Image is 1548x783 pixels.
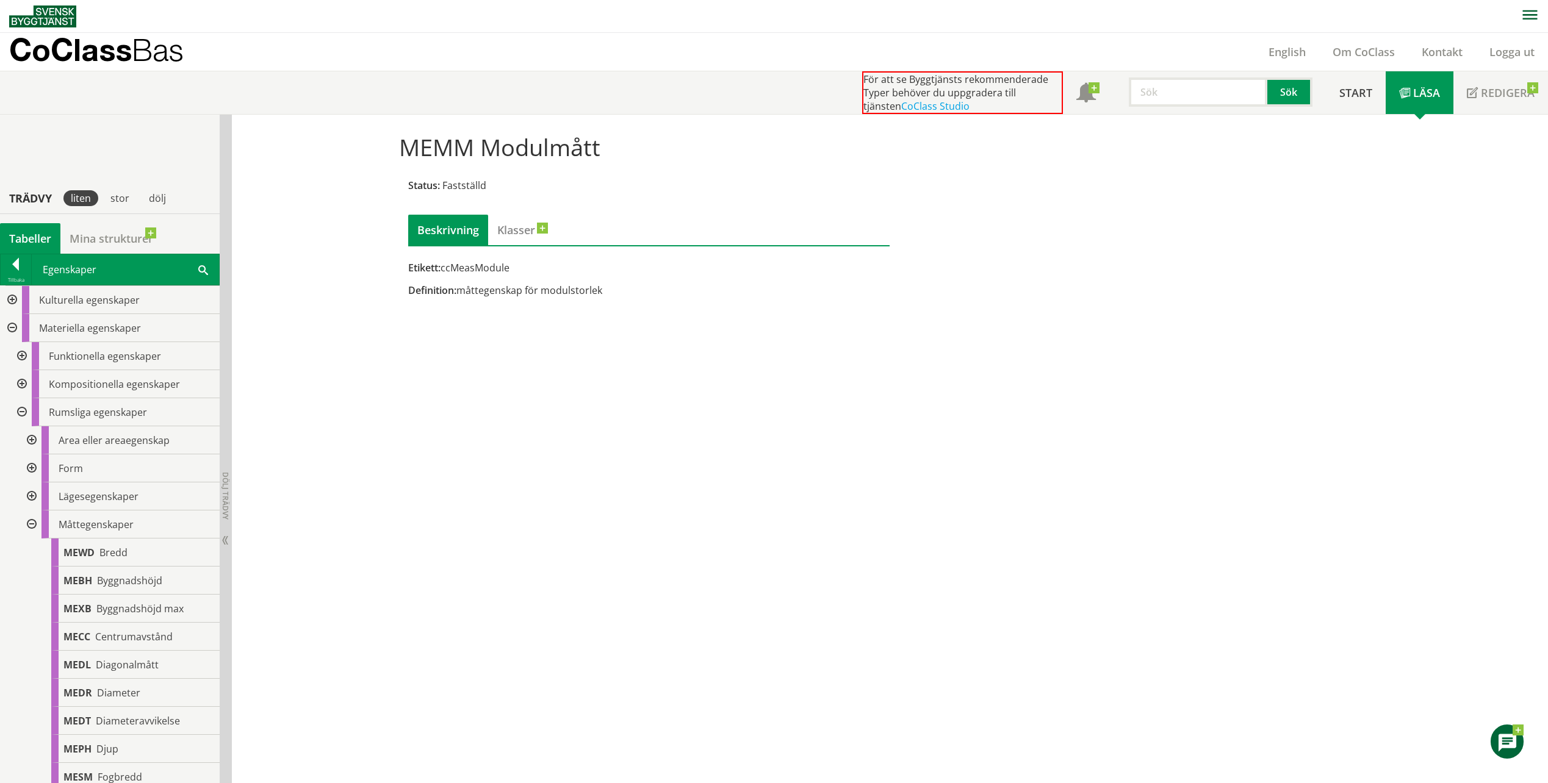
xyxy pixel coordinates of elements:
[96,714,180,728] span: Diameteravvikelse
[1326,71,1386,114] a: Start
[1255,45,1319,59] a: English
[220,472,231,520] span: Dölj trädvy
[63,546,95,559] span: MEWD
[49,349,161,363] span: Funktionella egenskaper
[103,190,137,206] div: stor
[9,33,210,71] a: CoClassBas
[1413,85,1440,100] span: Läsa
[39,321,141,335] span: Materiella egenskaper
[399,134,1149,160] h1: MEMM Modulmått
[63,742,92,756] span: MEPH
[63,714,91,728] span: MEDT
[442,179,486,192] span: Fastställd
[60,223,162,254] a: Mina strukturer
[1339,85,1372,100] span: Start
[408,261,441,274] span: Etikett:
[408,179,440,192] span: Status:
[96,658,159,671] span: Diagonalmått
[99,546,128,559] span: Bredd
[142,190,173,206] div: dölj
[96,742,118,756] span: Djup
[862,71,1063,114] div: För att se Byggtjänsts rekommenderade Typer behöver du uppgradera till tjänsten
[63,602,92,615] span: MEXB
[95,630,173,643] span: Centrumavstånd
[49,406,147,419] span: Rumsliga egenskaper
[408,261,890,274] div: ccMeasModule
[63,630,90,643] span: MECC
[96,602,184,615] span: Byggnadshöjd max
[1267,77,1312,107] button: Sök
[901,99,970,113] a: CoClass Studio
[1386,71,1453,114] a: Läsa
[97,686,140,699] span: Diameter
[1453,71,1548,114] a: Redigera
[488,215,544,245] a: Klasser
[49,377,180,391] span: Kompositionella egenskaper
[63,190,98,206] div: liten
[1408,45,1476,59] a: Kontakt
[132,32,184,68] span: Bas
[39,293,140,307] span: Kulturella egenskaper
[1129,77,1267,107] input: Sök
[1476,45,1548,59] a: Logga ut
[59,490,139,503] span: Lägesegenskaper
[9,5,76,27] img: Svensk Byggtjänst
[408,284,456,297] span: Definition:
[63,574,92,587] span: MEBH
[59,462,83,475] span: Form
[2,191,59,205] div: Trädvy
[408,284,890,297] div: måttegenskap för modulstorlek
[9,43,184,57] p: CoClass
[63,686,92,699] span: MEDR
[1076,84,1096,104] span: Notifikationer
[59,518,134,531] span: Måttegenskaper
[1,275,31,285] div: Tillbaka
[59,434,170,447] span: Area eller areaegenskap
[63,658,91,671] span: MEDL
[32,254,219,285] div: Egenskaper
[1481,85,1535,100] span: Redigera
[1319,45,1408,59] a: Om CoClass
[408,215,488,245] div: Beskrivning
[97,574,162,587] span: Byggnadshöjd
[198,263,208,276] span: Sök i tabellen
